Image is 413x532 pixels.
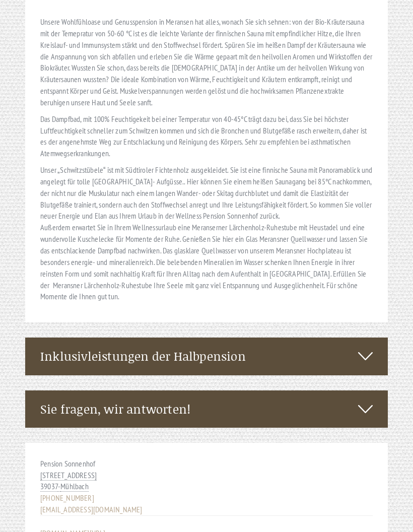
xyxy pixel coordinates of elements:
[40,458,95,469] span: Pension Sonnenhof
[40,504,143,514] a: [EMAIL_ADDRESS][DOMAIN_NAME]
[25,390,388,428] div: Sie fragen, wir antworten!
[40,493,94,503] a: [PHONE_NUMBER]
[40,5,373,108] p: Unsere Wohlfühloase und Genusspension in Meransen hat alles, wonach Sie sich sehnen: von der Bio-...
[25,338,388,375] div: Inklusivleistungen der Halbpension
[40,113,373,159] p: Das Dampfbad, mit 100% Feuchtigekeit bei einer Temperatur von 40-45°C trägt dazu bei, dass Sie be...
[40,164,373,302] p: Unser „Schwitzstübele“ ist mit Südtiroler Fichtenholz ausgekleidet. Sie ist eine finnische Sauna ...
